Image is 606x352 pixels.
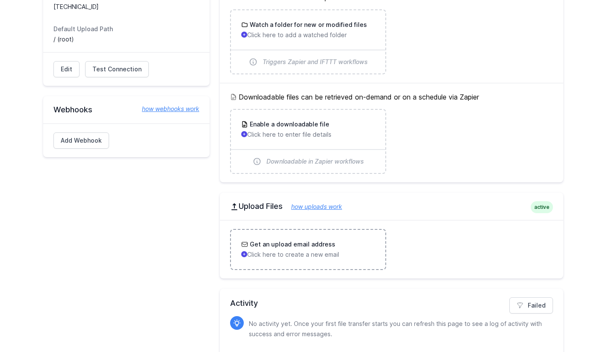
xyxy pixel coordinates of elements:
a: Add Webhook [53,132,109,149]
a: how webhooks work [133,105,199,113]
h2: Upload Files [230,201,553,211]
a: Test Connection [85,61,149,77]
span: Test Connection [92,65,142,73]
a: Failed [509,297,553,314]
dt: Default Upload Path [53,25,199,33]
iframe: Drift Widget Chat Controller [563,309,596,342]
h5: Downloadable files can be retrieved on-demand or on a schedule via Zapier [230,92,553,102]
span: Downloadable in Zapier workflows [266,157,364,166]
h3: Get an upload email address [248,240,335,249]
a: Edit [53,61,80,77]
h3: Watch a folder for new or modified files [248,21,367,29]
a: Watch a folder for new or modified files Click here to add a watched folder Triggers Zapier and I... [231,10,385,73]
dd: / (root) [53,35,199,44]
a: Enable a downloadable file Click here to enter file details Downloadable in Zapier workflows [231,110,385,173]
p: Click here to enter file details [241,130,375,139]
a: Get an upload email address Click here to create a new email [231,230,385,269]
dd: [TECHNICAL_ID] [53,3,199,11]
h3: Enable a downloadable file [248,120,329,129]
h2: Webhooks [53,105,199,115]
span: active [531,201,553,213]
a: how uploads work [283,203,342,210]
p: Click here to create a new email [241,250,375,259]
h2: Activity [230,297,553,309]
span: Triggers Zapier and IFTTT workflows [263,58,368,66]
p: Click here to add a watched folder [241,31,375,39]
